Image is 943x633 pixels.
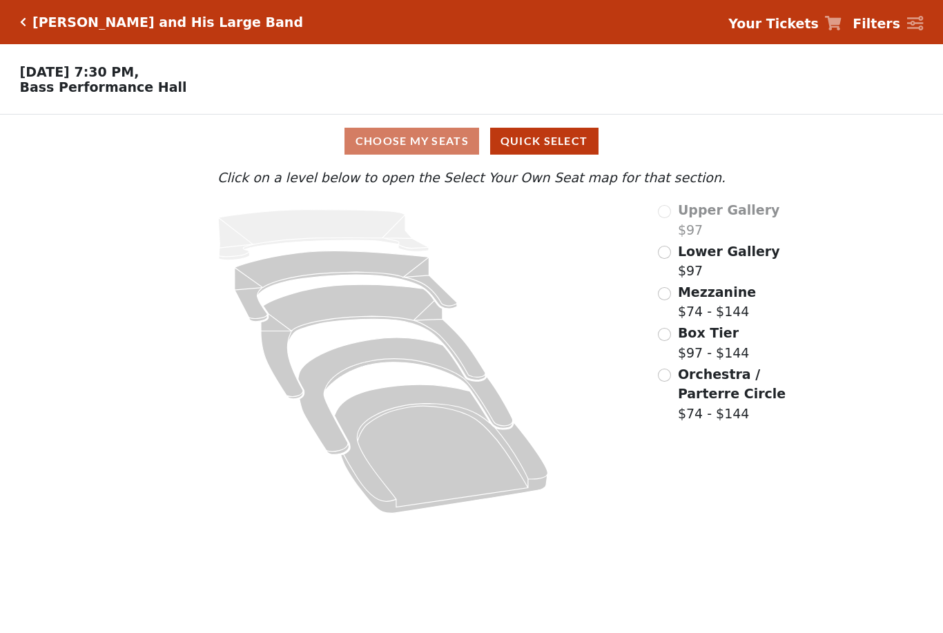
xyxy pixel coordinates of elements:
path: Upper Gallery - Seats Available: 0 [218,210,429,260]
button: Quick Select [490,128,599,155]
a: Your Tickets [728,14,842,34]
a: Filters [853,14,923,34]
h5: [PERSON_NAME] and His Large Band [32,14,303,30]
span: Box Tier [678,325,739,340]
label: $74 - $144 [678,364,815,424]
path: Orchestra / Parterre Circle - Seats Available: 17 [335,384,548,513]
strong: Your Tickets [728,16,819,31]
span: Lower Gallery [678,244,780,259]
span: Orchestra / Parterre Circle [678,367,786,402]
label: $97 [678,200,780,240]
a: Click here to go back to filters [20,17,26,27]
span: Upper Gallery [678,202,780,217]
label: $97 [678,242,780,281]
strong: Filters [853,16,900,31]
label: $74 - $144 [678,282,756,322]
label: $97 - $144 [678,323,750,362]
p: Click on a level below to open the Select Your Own Seat map for that section. [128,168,815,188]
span: Mezzanine [678,284,756,300]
